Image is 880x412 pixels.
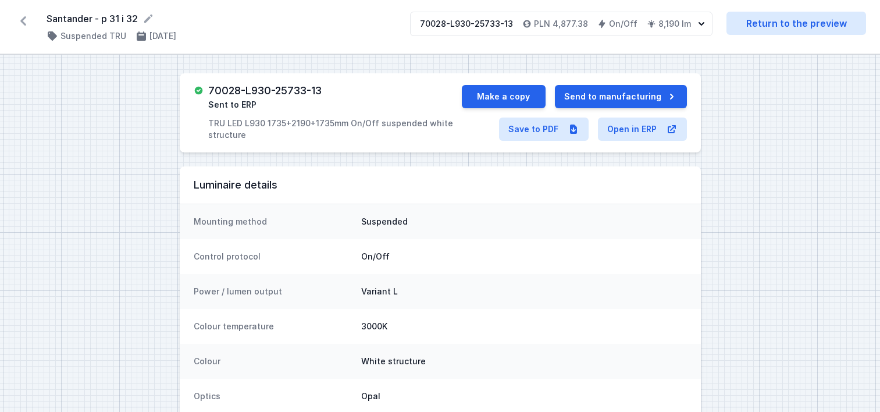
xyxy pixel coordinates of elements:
h3: Luminaire details [194,178,687,192]
h3: 70028-L930-25733-13 [208,85,322,97]
p: TRU LED L930 1735+2190+1735mm On/Off suspended white structure [208,118,461,141]
dd: White structure [361,356,687,367]
h4: Suspended TRU [60,30,126,42]
dt: Optics [194,390,352,402]
dd: 3000K [361,321,687,332]
span: Sent to ERP [208,99,256,111]
dt: Power / lumen output [194,286,352,297]
button: 70028-L930-25733-13PLN 4,877.38On/Off8,190 lm [410,12,712,36]
dt: Colour [194,356,352,367]
a: Return to the preview [726,12,866,35]
dt: Mounting method [194,216,352,228]
button: Rename project [142,13,154,24]
dd: Variant L [361,286,687,297]
a: Open in ERP [598,118,687,141]
h4: 8,190 lm [658,18,691,30]
a: Save to PDF [499,118,589,141]
dt: Control protocol [194,251,352,262]
dt: Colour temperature [194,321,352,332]
dd: Suspended [361,216,687,228]
h4: [DATE] [149,30,176,42]
dd: On/Off [361,251,687,262]
dd: Opal [361,390,687,402]
div: 70028-L930-25733-13 [420,18,513,30]
h4: PLN 4,877.38 [534,18,588,30]
form: Santander - p 31 i 32 [47,12,396,26]
h4: On/Off [609,18,637,30]
button: Make a copy [462,85,546,108]
button: Send to manufacturing [555,85,687,108]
